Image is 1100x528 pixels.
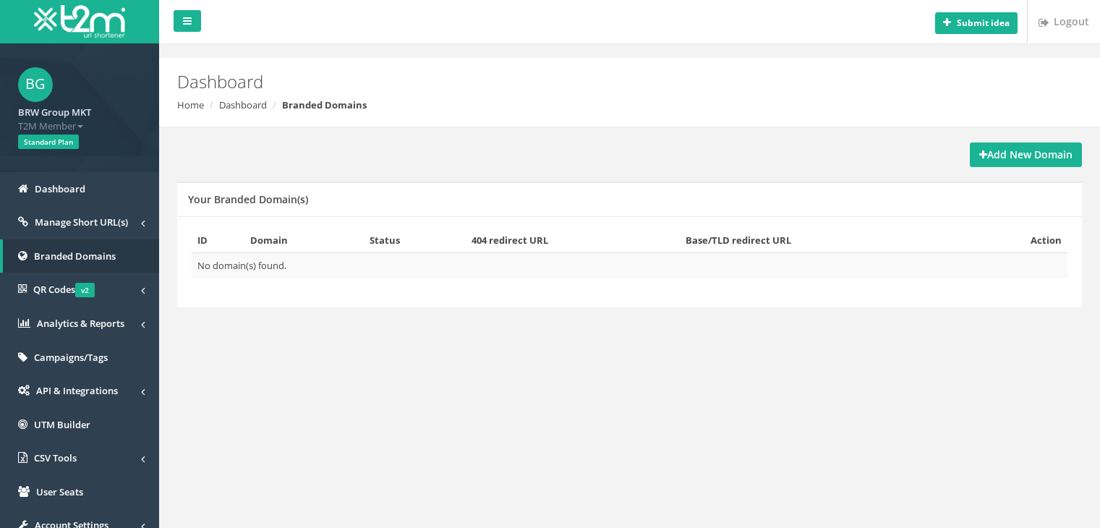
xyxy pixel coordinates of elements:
[33,283,95,296] span: QR Codes
[34,351,108,364] span: Campaigns/Tags
[35,182,85,195] span: Dashboard
[219,98,267,111] a: Dashboard
[36,384,118,397] span: API & Integrations
[935,12,1018,34] button: Submit idea
[192,253,1067,278] td: No domain(s) found.
[979,148,1073,161] strong: Add New Domain
[37,317,124,330] span: Analytics & Reports
[282,98,367,111] strong: Branded Domains
[34,5,125,38] img: T2M
[244,228,364,253] th: Domain
[177,72,928,91] h2: Dashboard
[36,485,83,498] span: User Seats
[34,418,90,431] span: UTM Builder
[364,228,466,253] th: Status
[34,250,116,263] span: Branded Domains
[970,142,1082,167] a: Add New Domain
[18,106,91,119] strong: BRW Group MKT
[680,228,964,253] th: Base/TLD redirect URL
[18,102,141,132] a: BRW Group MKT T2M Member
[188,194,308,205] h5: Your Branded Domain(s)
[192,228,244,253] th: ID
[18,67,53,102] span: BG
[177,98,204,111] a: Home
[75,283,95,297] span: v2
[964,228,1067,253] th: Action
[466,228,680,253] th: 404 redirect URL
[34,451,77,464] span: CSV Tools
[957,17,1010,29] b: Submit idea
[18,135,79,149] span: Standard Plan
[18,119,141,133] span: T2M Member
[35,216,128,229] span: Manage Short URL(s)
